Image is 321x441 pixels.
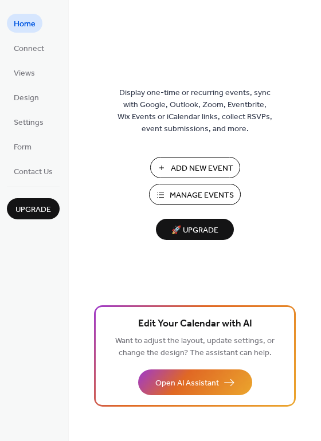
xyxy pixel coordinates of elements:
[7,38,51,57] a: Connect
[138,369,252,395] button: Open AI Assistant
[155,377,219,389] span: Open AI Assistant
[150,157,240,178] button: Add New Event
[170,190,234,202] span: Manage Events
[7,137,38,156] a: Form
[14,166,53,178] span: Contact Us
[156,219,234,240] button: 🚀 Upgrade
[14,68,35,80] span: Views
[14,92,39,104] span: Design
[14,141,32,153] span: Form
[14,117,44,129] span: Settings
[7,63,42,82] a: Views
[115,333,275,361] span: Want to adjust the layout, update settings, or change the design? The assistant can help.
[7,162,60,180] a: Contact Us
[15,204,51,216] span: Upgrade
[118,87,272,135] span: Display one-time or recurring events, sync with Google, Outlook, Zoom, Eventbrite, Wix Events or ...
[7,88,46,107] a: Design
[7,112,50,131] a: Settings
[7,14,42,33] a: Home
[138,316,252,332] span: Edit Your Calendar with AI
[163,223,227,238] span: 🚀 Upgrade
[7,198,60,219] button: Upgrade
[14,43,44,55] span: Connect
[171,163,233,175] span: Add New Event
[14,18,36,30] span: Home
[149,184,241,205] button: Manage Events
